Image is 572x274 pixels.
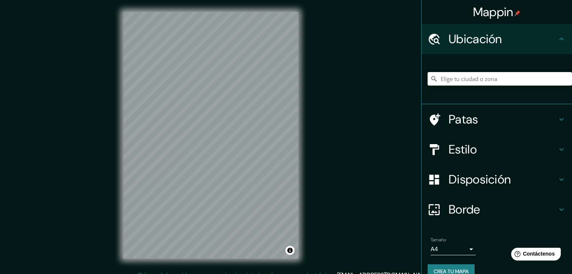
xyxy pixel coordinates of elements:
iframe: Lanzador de widgets de ayuda [505,245,564,266]
input: Elige tu ciudad o zona [428,72,572,86]
button: Activar o desactivar atribución [285,246,294,255]
img: pin-icon.png [514,10,520,16]
font: Disposición [449,172,511,187]
font: Borde [449,202,480,217]
div: A4 [431,243,476,255]
div: Patas [422,104,572,134]
div: Disposición [422,164,572,194]
font: Mappin [473,4,513,20]
font: Estilo [449,142,477,157]
div: Borde [422,194,572,224]
font: Patas [449,111,478,127]
font: Ubicación [449,31,502,47]
font: Tamaño [431,237,446,243]
div: Ubicación [422,24,572,54]
font: A4 [431,245,438,253]
div: Estilo [422,134,572,164]
canvas: Mapa [123,12,298,259]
